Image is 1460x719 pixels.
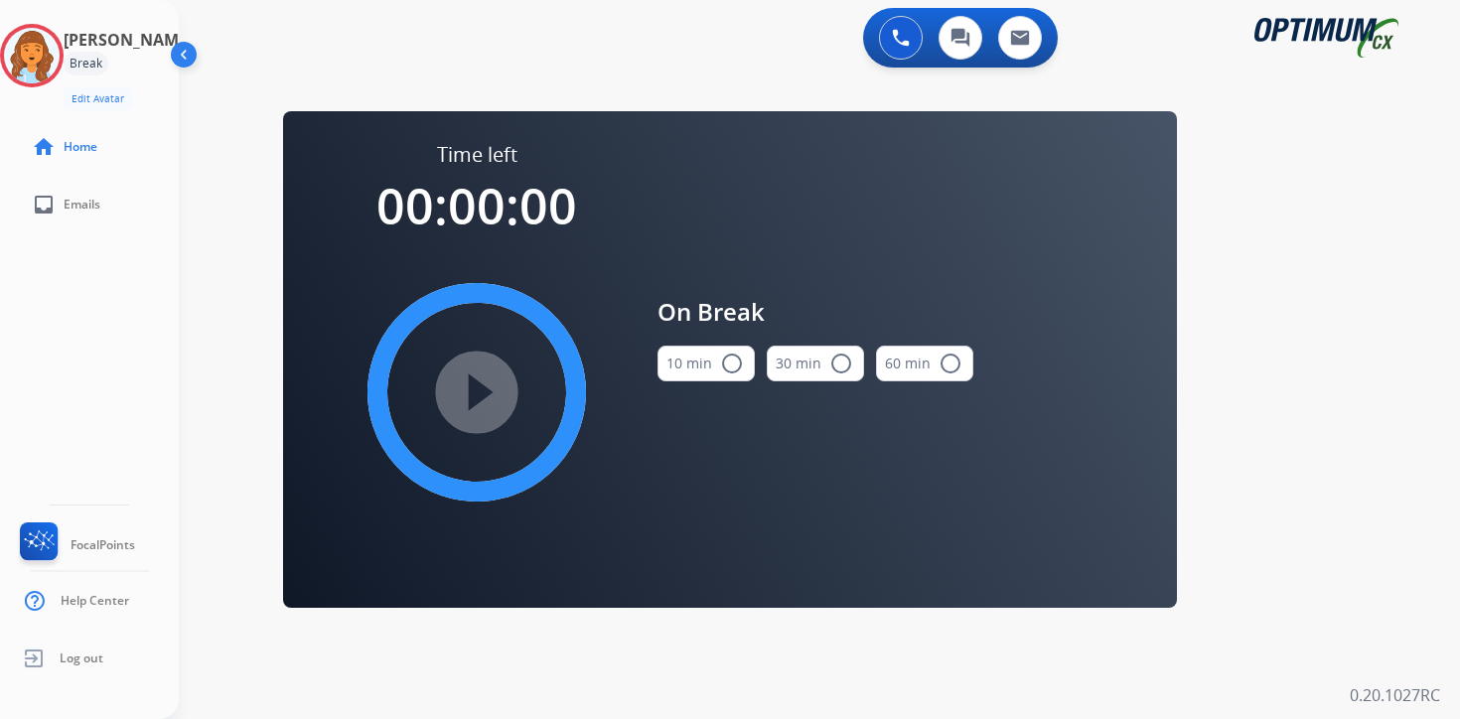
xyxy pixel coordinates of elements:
[64,52,108,75] div: Break
[437,141,517,169] span: Time left
[657,346,755,381] button: 10 min
[32,135,56,159] mat-icon: home
[4,28,60,83] img: avatar
[61,593,129,609] span: Help Center
[376,172,577,239] span: 00:00:00
[939,352,962,375] mat-icon: radio_button_unchecked
[60,650,103,666] span: Log out
[64,28,193,52] h3: [PERSON_NAME]
[64,87,132,110] button: Edit Avatar
[829,352,853,375] mat-icon: radio_button_unchecked
[876,346,973,381] button: 60 min
[32,193,56,216] mat-icon: inbox
[767,346,864,381] button: 30 min
[64,139,97,155] span: Home
[720,352,744,375] mat-icon: radio_button_unchecked
[1350,683,1440,707] p: 0.20.1027RC
[71,537,135,553] span: FocalPoints
[16,522,135,568] a: FocalPoints
[657,294,973,330] span: On Break
[64,197,100,213] span: Emails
